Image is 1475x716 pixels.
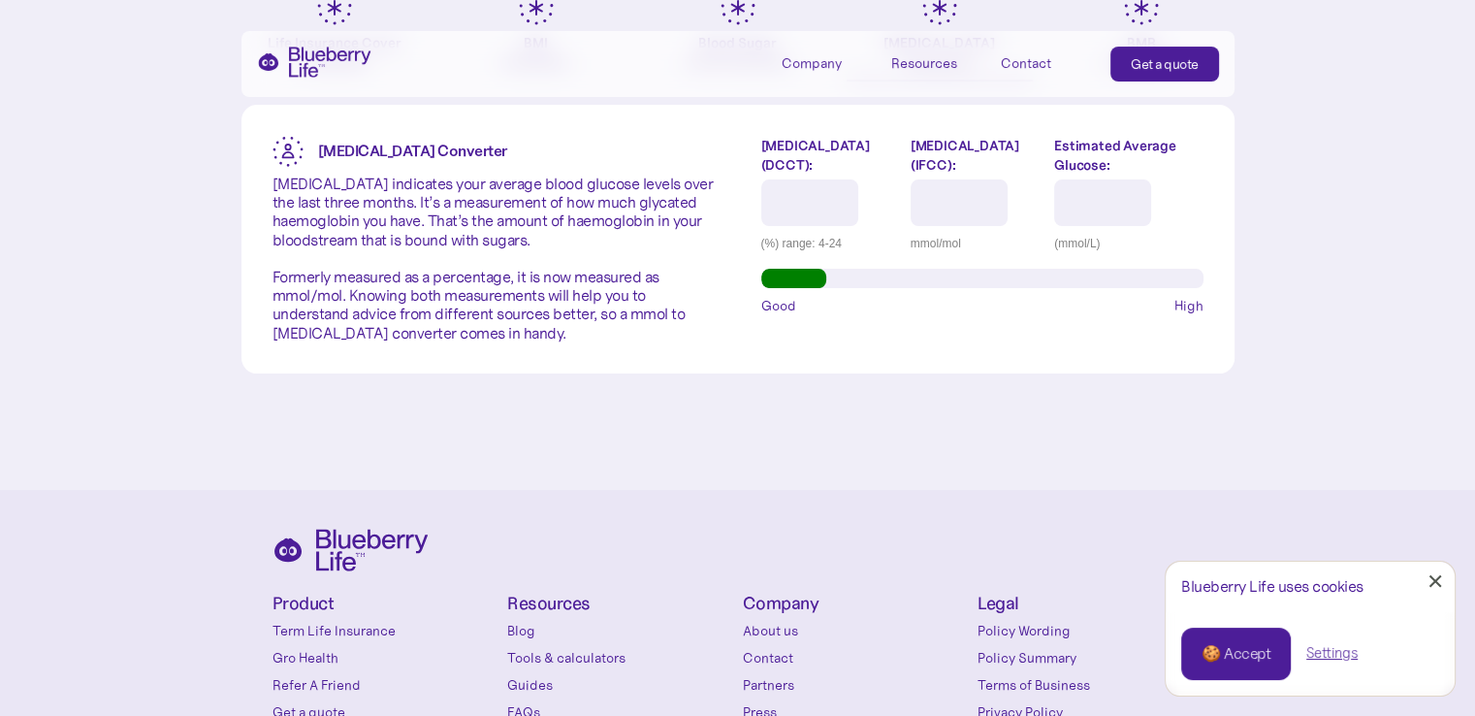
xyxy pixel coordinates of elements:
[241,33,428,72] div: Life Insurance Cover Calculator
[257,47,371,78] a: home
[1054,234,1202,253] div: (mmol/L)
[1416,562,1455,601] a: Close Cookie Popup
[318,141,507,160] strong: [MEDICAL_DATA] Converter
[1306,643,1358,664] a: Settings
[1110,47,1219,81] a: Get a quote
[782,55,842,72] div: Company
[1174,296,1203,315] span: High
[978,648,1203,667] a: Policy Summary
[782,47,869,79] div: Company
[507,621,733,640] a: Blog
[1181,577,1439,596] div: Blueberry Life uses cookies
[978,675,1203,695] a: Terms of Business
[1001,47,1088,79] a: Contact
[761,136,896,175] label: [MEDICAL_DATA] (DCCT):
[273,648,498,667] a: Gro Health
[978,595,1203,613] h4: Legal
[273,621,498,640] a: Term Life Insurance
[507,675,733,695] a: Guides
[761,296,796,315] span: Good
[891,55,957,72] div: Resources
[1435,581,1436,582] div: Close Cookie Popup
[743,648,969,667] a: Contact
[743,595,969,613] h4: Company
[911,136,1040,175] label: [MEDICAL_DATA] (IFCC):
[743,675,969,695] a: Partners
[743,621,969,640] a: About us
[1131,54,1199,74] div: Get a quote
[507,648,733,667] a: Tools & calculators
[1202,643,1270,665] div: 🍪 Accept
[761,234,896,253] div: (%) range: 4-24
[1054,136,1202,175] label: Estimated Average Glucose:
[507,595,733,613] h4: Resources
[1181,628,1291,680] a: 🍪 Accept
[273,675,498,695] a: Refer A Friend
[978,621,1203,640] a: Policy Wording
[273,595,498,613] h4: Product
[911,234,1040,253] div: mmol/mol
[273,175,715,342] p: [MEDICAL_DATA] indicates your average blood glucose levels over the last three months. It’s a mea...
[891,47,978,79] div: Resources
[1001,55,1051,72] div: Contact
